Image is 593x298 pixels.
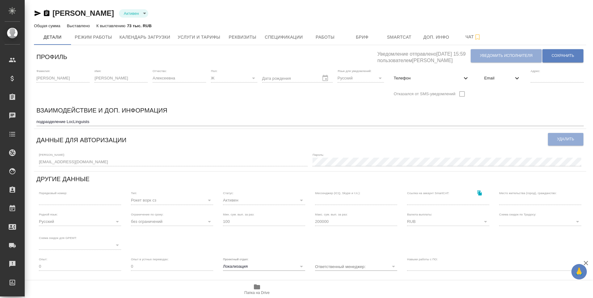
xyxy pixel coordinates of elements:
[34,10,41,17] button: Скопировать ссылку для ЯМессенджера
[153,69,167,72] label: Отчество:
[36,52,67,62] h6: Профиль
[120,33,170,41] span: Календарь загрузки
[53,9,114,17] a: [PERSON_NAME]
[377,48,470,64] h5: Уведомление отправлено [DATE] 15:59 пользователем [PERSON_NAME]
[122,11,141,16] button: Активен
[407,258,438,261] label: Навыки работы с ПО:
[211,69,217,72] label: Пол:
[43,10,50,17] button: Скопировать ссылку
[127,23,152,28] p: 73 тыс. RUB
[571,264,587,279] button: 🙏
[95,69,101,72] label: Имя:
[552,53,574,58] span: Сохранить
[474,33,481,41] svg: Подписаться
[499,192,557,195] label: Место жительства (город), гражданство:
[338,74,384,83] div: Русский
[542,49,583,62] button: Сохранить
[178,33,220,41] span: Услуги и тарифы
[75,33,112,41] span: Режим работы
[36,119,584,124] textarea: подразделение LocLinguists
[422,33,451,41] span: Доп. инфо
[36,135,126,145] h6: Данные для авторизации
[119,9,148,18] div: Активен
[38,33,67,41] span: Детали
[211,74,257,83] div: Ж
[131,217,213,226] div: без ограничений
[39,258,48,261] label: Опыт:
[531,69,540,72] label: Адрес:
[223,258,249,261] label: Проектный отдел:
[479,71,526,85] div: Email
[244,291,270,295] span: Папка на Drive
[499,213,536,216] label: Схема скидок по Традосу:
[39,153,65,156] label: [PERSON_NAME]:
[484,75,513,81] span: Email
[389,71,474,85] div: Телефон
[313,153,324,156] label: Пароль:
[96,23,127,28] p: К выставлению
[39,213,58,216] label: Родной язык:
[407,213,432,216] label: Валюта выплаты:
[39,192,67,195] label: Порядковый номер:
[131,196,213,205] div: Рокет ворк сз
[473,186,486,199] button: Скопировать ссылку
[67,23,91,28] p: Выставлено
[265,33,303,41] span: Спецификации
[223,196,305,205] div: Активен
[131,213,163,216] label: Ограничение по сроку:
[39,217,121,226] div: Русский
[223,213,254,216] label: Мин. сум. вып. за раз:
[407,192,449,195] label: Ссылка на аккаунт SmartCAT:
[394,91,456,97] span: Отказался от SMS-уведомлений
[459,33,488,41] span: Чат
[310,33,340,41] span: Работы
[36,69,50,72] label: Фамилия:
[223,192,233,195] label: Статус:
[39,236,77,240] label: Схема скидок для GPEMT:
[394,75,462,81] span: Телефон
[131,192,137,195] label: Тип:
[407,217,489,226] div: RUB
[385,33,414,41] span: Smartcat
[315,213,348,216] label: Макс. сум. вып. за раз:
[36,105,167,115] h6: Взаимодействие и доп. информация
[315,192,360,195] label: Мессенджер (ICQ, Skype и т.п.):
[338,69,372,72] label: Язык для уведомлений:
[34,23,62,28] p: Общая сумма
[131,258,169,261] label: Опыт в устных переводах:
[228,33,257,41] span: Реквизиты
[36,174,90,184] h6: Другие данные
[347,33,377,41] span: Бриф
[574,265,584,278] span: 🙏
[231,281,283,298] button: Папка на Drive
